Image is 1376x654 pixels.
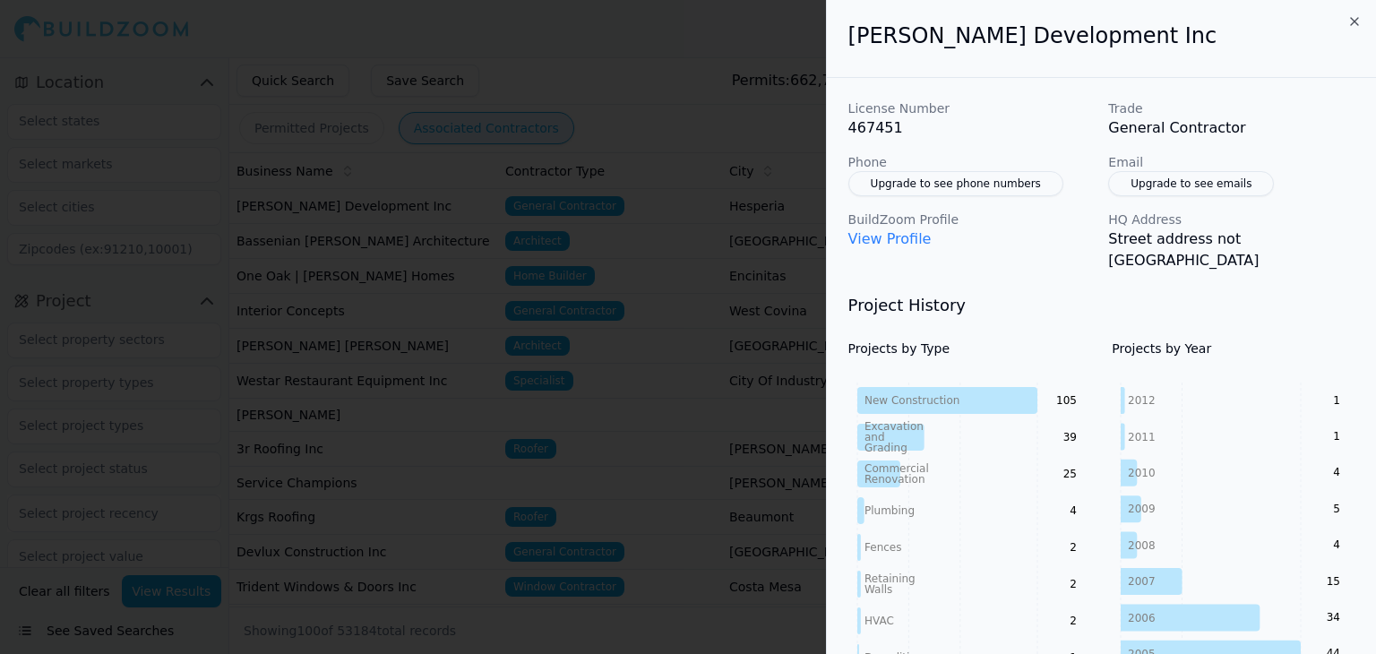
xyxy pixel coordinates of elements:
button: Upgrade to see emails [1108,171,1274,196]
tspan: Renovation [864,473,925,486]
p: Email [1108,153,1354,171]
tspan: HVAC [864,615,894,627]
text: 5 [1334,503,1341,515]
tspan: and [864,431,885,443]
tspan: New Construction [864,394,959,407]
tspan: 2010 [1128,467,1156,479]
button: Upgrade to see phone numbers [848,171,1063,196]
tspan: 2007 [1128,575,1156,588]
text: 25 [1062,468,1076,480]
tspan: 2009 [1128,503,1156,515]
tspan: Plumbing [864,504,915,517]
text: 39 [1062,431,1076,443]
h3: Project History [848,293,1354,318]
p: 467451 [848,117,1095,139]
text: 4 [1334,466,1341,478]
a: View Profile [848,230,932,247]
text: 34 [1327,611,1340,624]
text: 105 [1056,394,1077,407]
text: 1 [1334,394,1341,407]
p: Phone [848,153,1095,171]
text: 4 [1334,538,1341,551]
text: 2 [1070,541,1077,554]
p: BuildZoom Profile [848,211,1095,228]
h4: Projects by Year [1112,340,1354,357]
tspan: Retaining [864,572,916,585]
text: 1 [1334,430,1341,443]
h4: Projects by Type [848,340,1091,357]
tspan: 2008 [1128,539,1156,552]
tspan: 2011 [1128,431,1156,443]
tspan: Excavation [864,420,924,433]
tspan: Commercial [864,462,929,475]
text: 2 [1070,615,1077,627]
tspan: Grading [864,442,907,454]
tspan: Walls [864,583,892,596]
p: HQ Address [1108,211,1354,228]
p: General Contractor [1108,117,1354,139]
p: Street address not [GEOGRAPHIC_DATA] [1108,228,1354,271]
text: 2 [1070,578,1077,590]
tspan: 2006 [1128,612,1156,624]
p: License Number [848,99,1095,117]
h2: [PERSON_NAME] Development Inc [848,22,1354,50]
tspan: 2012 [1128,394,1156,407]
tspan: Fences [864,541,901,554]
text: 15 [1327,575,1340,588]
p: Trade [1108,99,1354,117]
text: 4 [1070,504,1077,517]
